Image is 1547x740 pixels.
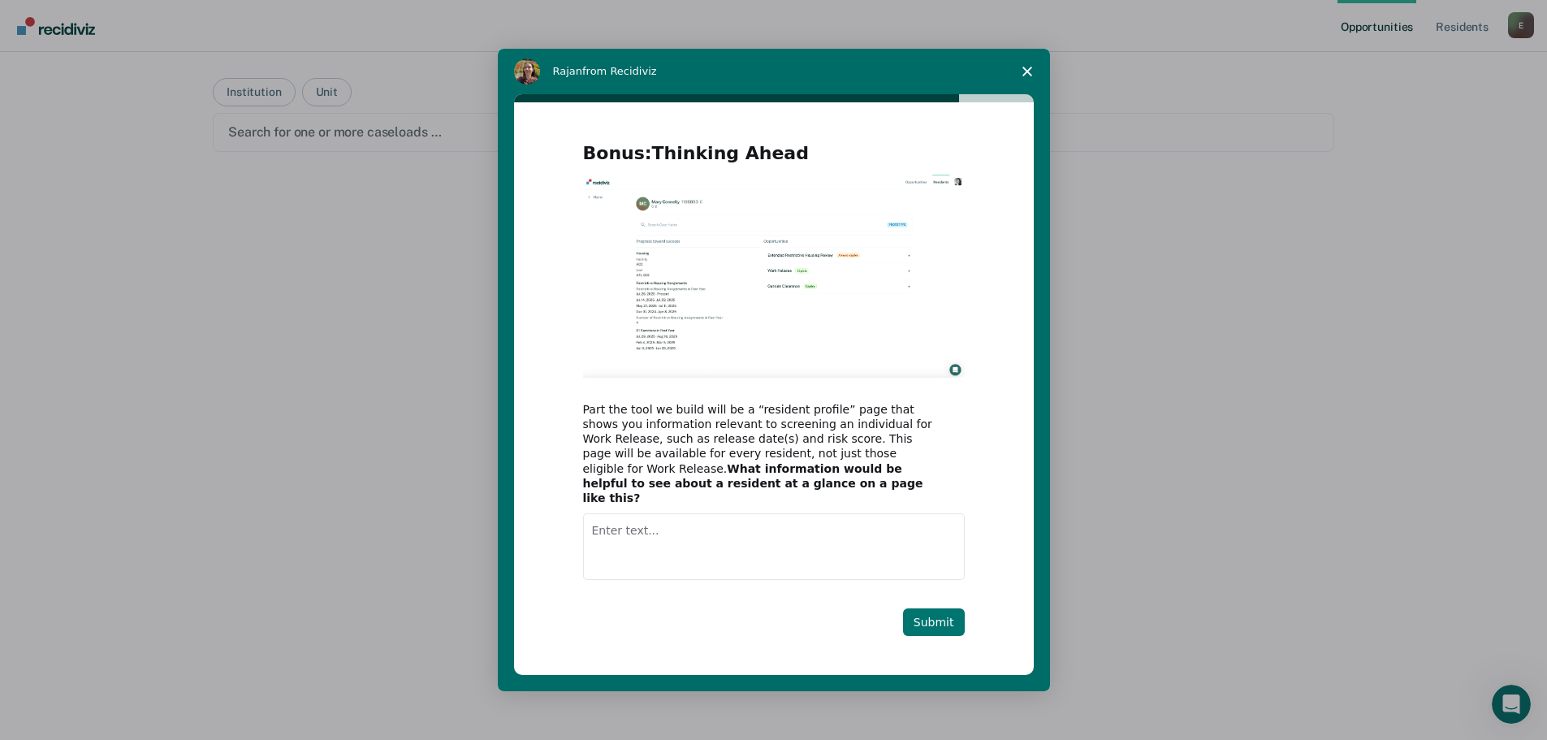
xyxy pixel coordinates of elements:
[583,462,923,504] b: What information would be helpful to see about a resident at a glance on a page like this?
[514,58,540,84] img: Profile image for Rajan
[583,513,965,580] textarea: Enter text...
[903,608,965,636] button: Submit
[553,65,583,77] span: Rajan
[652,143,809,163] b: Thinking Ahead
[1005,49,1050,94] span: Close survey
[582,65,657,77] span: from Recidiviz
[583,402,940,505] div: Part the tool we build will be a “resident profile” page that shows you information relevant to s...
[583,141,965,175] h2: Bonus:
